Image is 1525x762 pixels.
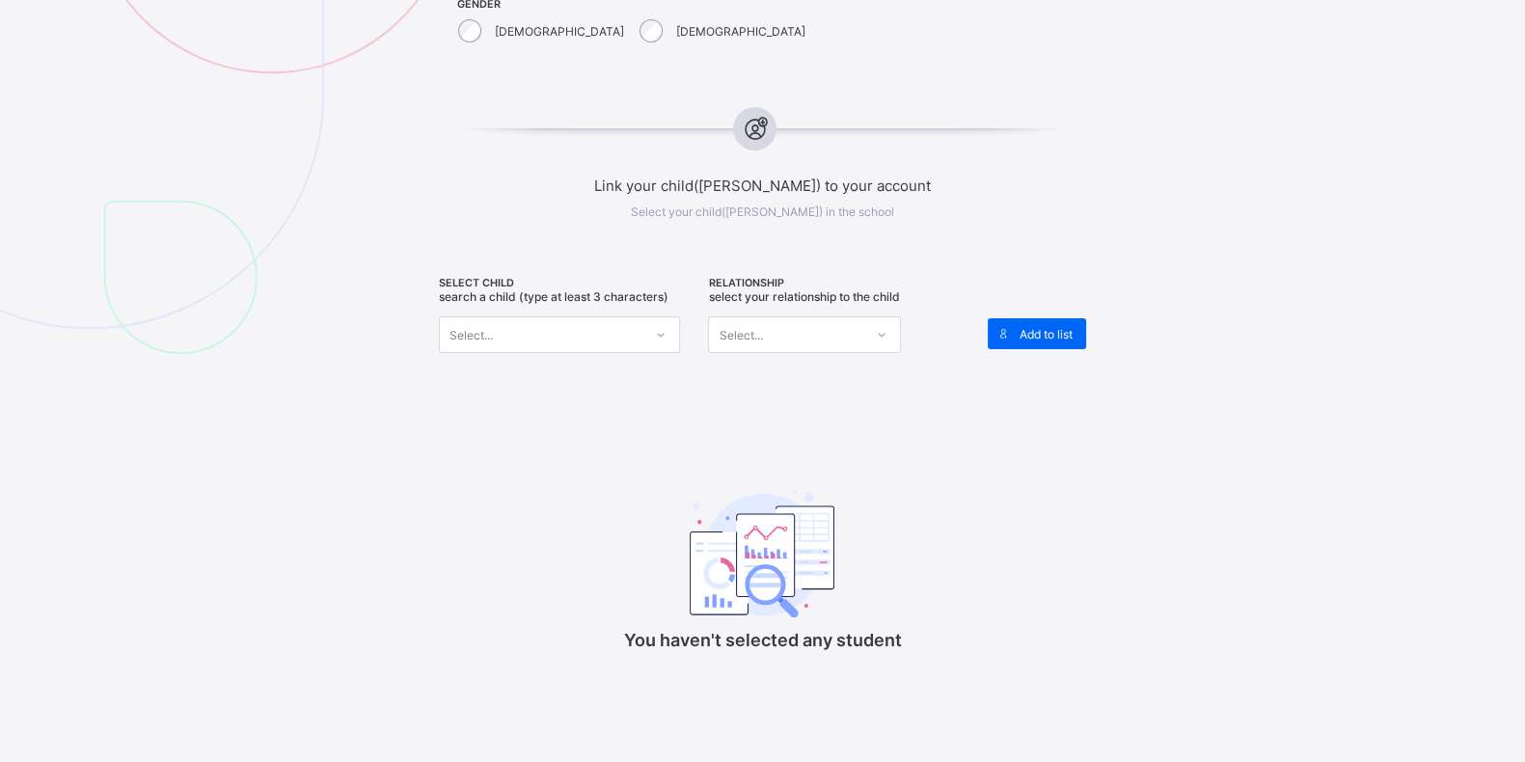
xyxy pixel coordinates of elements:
[449,316,493,353] div: Select...
[1019,327,1072,341] span: Add to list
[381,177,1144,195] span: Link your child([PERSON_NAME]) to your account
[708,289,899,304] span: Select your relationship to the child
[631,204,894,219] span: Select your child([PERSON_NAME]) in the school
[569,437,955,679] div: You haven't selected any student
[719,316,762,353] div: Select...
[690,490,834,617] img: classEmptyState.7d4ec5dc6d57f4e1adfd249b62c1c528.svg
[495,24,624,39] label: [DEMOGRAPHIC_DATA]
[676,24,805,39] label: [DEMOGRAPHIC_DATA]
[708,277,968,289] span: RELATIONSHIP
[569,630,955,650] p: You haven't selected any student
[439,289,668,304] span: Search a child (type at least 3 characters)
[439,277,699,289] span: SELECT CHILD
